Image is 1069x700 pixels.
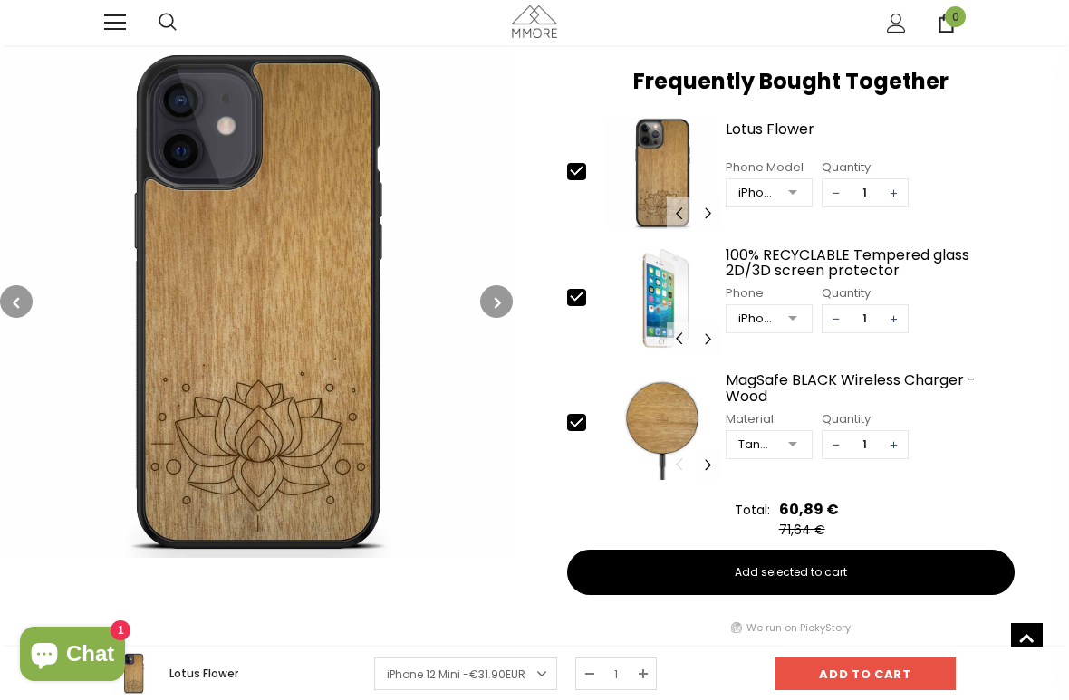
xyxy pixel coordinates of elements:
[726,410,813,428] div: Material
[823,305,850,332] span: −
[567,68,1015,95] h2: Frequently Bought Together
[726,158,813,177] div: Phone Model
[603,117,720,229] img: iPhone 12 Pro Max Engraved Lotus Wood Phone Case
[823,179,850,206] span: −
[881,305,908,332] span: +
[738,310,775,328] div: iPhone 6/6S/7/8/SE2/SE3
[738,436,775,454] div: Tanganika Wood
[726,284,813,302] div: Phone
[567,550,1015,595] button: Add selected to cart
[822,284,909,302] div: Quantity
[512,5,557,37] img: MMORE Cases
[374,657,557,690] a: iPhone 12 Mini -€31.90EUR
[469,666,525,682] span: €31.90EUR
[881,179,908,206] span: +
[14,627,130,686] inbox-online-store-chat: Shopify online store chat
[603,368,720,480] img: MagSafe BLACK Wireless Charger - Wood image 0
[603,243,720,355] img: Screen Protector iPhone SE 2
[775,657,956,690] input: Add to cart
[945,6,966,27] span: 0
[823,431,850,458] span: −
[169,666,238,681] span: Lotus Flower
[779,498,839,521] div: 60,89 €
[738,184,775,202] div: iPhone 12 Pro Max
[779,521,843,539] div: 71,64 €
[822,158,909,177] div: Quantity
[735,501,770,519] div: Total:
[937,14,956,33] a: 0
[726,372,1015,404] a: MagSafe BLACK Wireless Charger - Wood
[881,431,908,458] span: +
[726,247,1015,279] a: 100% RECYCLABLE Tempered glass 2D/3D screen protector
[726,121,1015,153] a: Lotus Flower
[822,410,909,428] div: Quantity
